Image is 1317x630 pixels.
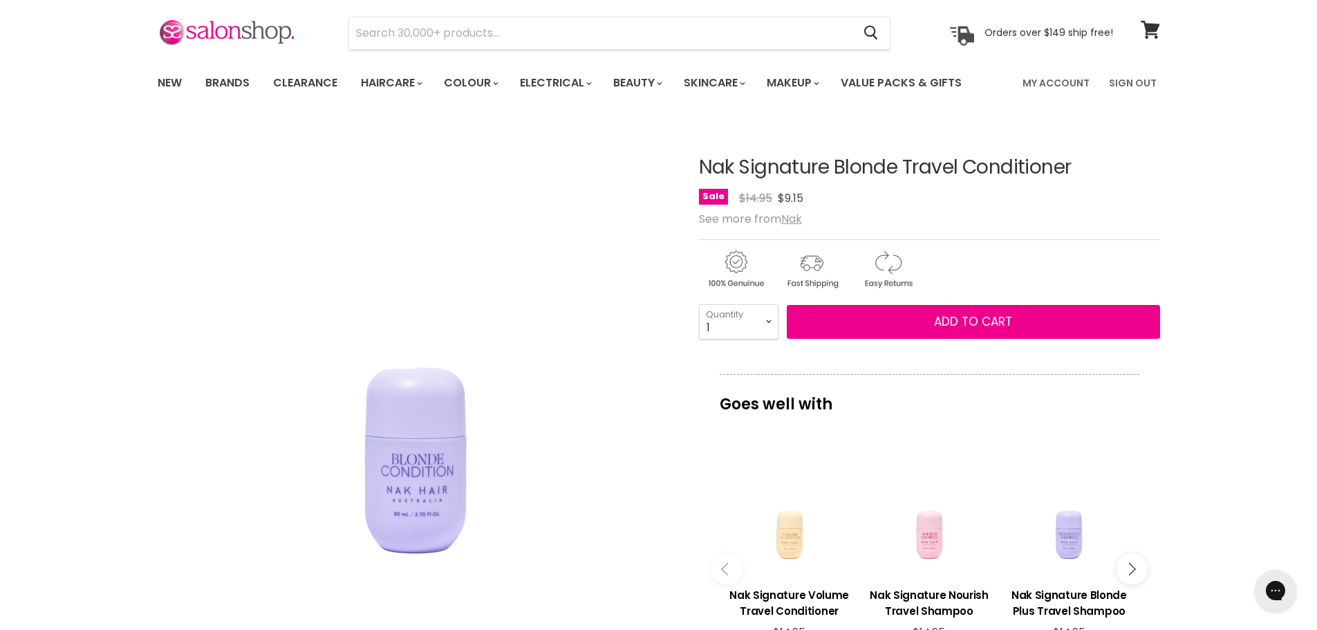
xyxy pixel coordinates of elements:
[853,17,890,49] button: Search
[349,17,853,49] input: Search
[603,68,671,98] a: Beauty
[851,248,924,290] img: returns.gif
[1248,565,1303,616] iframe: Gorgias live chat messenger
[1006,577,1132,626] a: View product:Nak Signature Blonde Plus Travel Shampoo
[756,68,828,98] a: Makeup
[699,304,778,339] select: Quantity
[1014,68,1098,98] a: My Account
[727,587,852,619] h3: Nak Signature Volume Travel Conditioner
[699,248,772,290] img: genuine.gif
[984,26,1113,39] p: Orders over $149 ship free!
[433,68,507,98] a: Colour
[739,190,772,206] span: $14.95
[195,68,260,98] a: Brands
[140,63,1177,103] nav: Main
[147,68,192,98] a: New
[673,68,754,98] a: Skincare
[699,189,728,205] span: Sale
[348,17,890,50] form: Product
[699,211,802,227] span: See more from
[830,68,972,98] a: Value Packs & Gifts
[778,190,803,206] span: $9.15
[775,248,848,290] img: shipping.gif
[699,157,1160,178] h1: Nak Signature Blonde Travel Conditioner
[351,68,431,98] a: Haircare
[787,305,1160,340] button: Add to cart
[510,68,600,98] a: Electrical
[720,374,1139,420] p: Goes well with
[934,313,1012,330] span: Add to cart
[781,211,802,227] a: Nak
[147,63,993,103] ul: Main menu
[1101,68,1165,98] a: Sign Out
[866,587,992,619] h3: Nak Signature Nourish Travel Shampoo
[263,68,348,98] a: Clearance
[727,577,852,626] a: View product:Nak Signature Volume Travel Conditioner
[1006,587,1132,619] h3: Nak Signature Blonde Plus Travel Shampoo
[866,577,992,626] a: View product:Nak Signature Nourish Travel Shampoo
